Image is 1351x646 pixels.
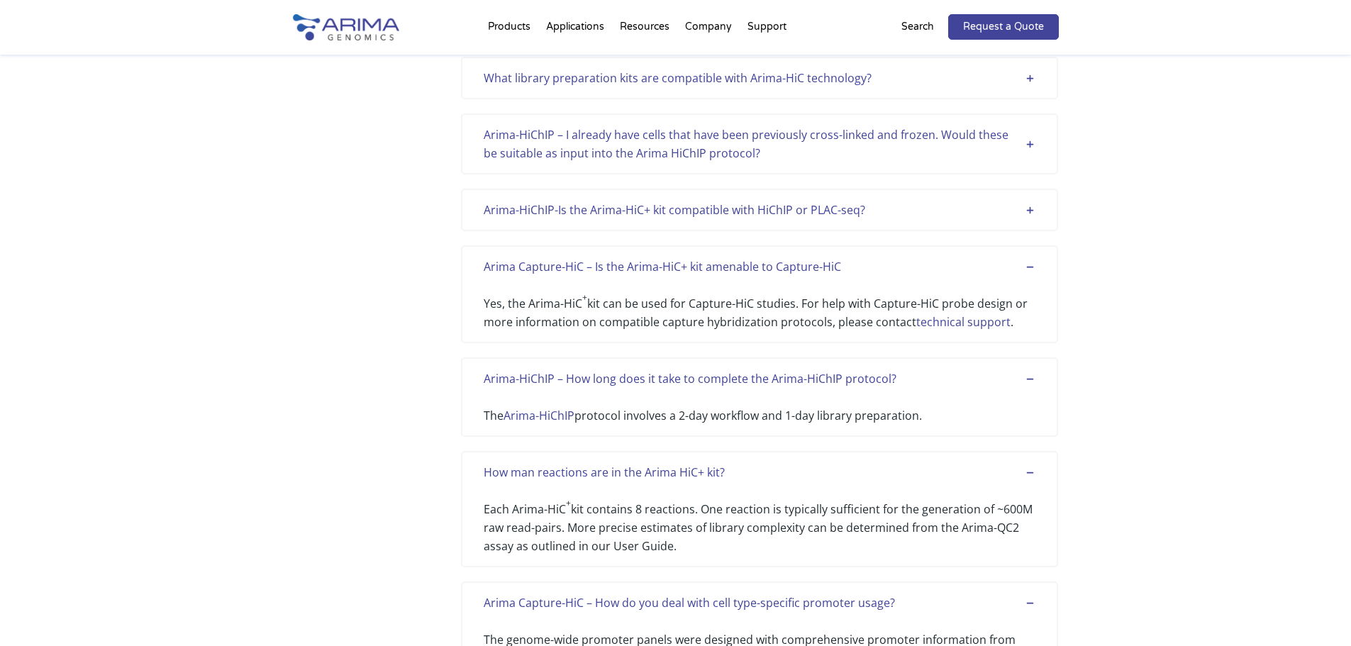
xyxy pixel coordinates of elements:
[293,14,399,40] img: Arima-Genomics-logo
[484,388,1035,425] div: The protocol involves a 2-day workflow and 1-day library preparation.
[484,257,1035,276] div: Arima Capture-HiC – Is the Arima-HiC+ kit amenable to Capture-HiC
[901,18,934,36] p: Search
[484,201,1035,219] div: Arima-HiChIP-Is the Arima-HiC+ kit compatible with HiChIP or PLAC-seq?
[916,314,1011,330] a: technical support
[484,126,1035,162] div: Arima-HiChIP – I already have cells that have been previously cross-linked and frozen. Would thes...
[504,408,574,423] a: Arima-HiChIP
[484,276,1035,331] div: Yes, the Arima-HiC kit can be used for Capture-HiC studies. For help with Capture-HiC probe desig...
[484,69,1035,87] div: What library preparation kits are compatible with Arima-HiC technology?
[484,369,1035,388] div: Arima-HiChIP – How long does it take to complete the Arima-HiChIP protocol?
[948,14,1059,40] a: Request a Quote
[484,481,1035,555] div: Each Arima-HiC kit contains 8 reactions. One reaction is typically sufficient for the generation ...
[582,291,587,303] sup: +
[484,463,1035,481] div: How man reactions are in the Arima HiC+ kit?
[484,594,1035,612] div: Arima Capture-HiC – How do you deal with cell type-specific promoter usage?
[566,497,571,509] sup: +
